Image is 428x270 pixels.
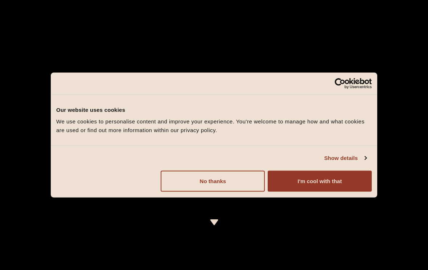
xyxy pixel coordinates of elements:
div: We use cookies to personalise content and improve your experience. You're welcome to manage how a... [56,117,372,134]
div: Our website uses cookies [56,106,372,114]
img: icon-dropdown-cream.svg [210,219,219,225]
a: Usercentrics Cookiebot - opens in a new window [308,78,372,89]
button: No thanks [161,170,265,191]
a: Show details [324,154,366,163]
button: I'm cool with that [268,170,372,191]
